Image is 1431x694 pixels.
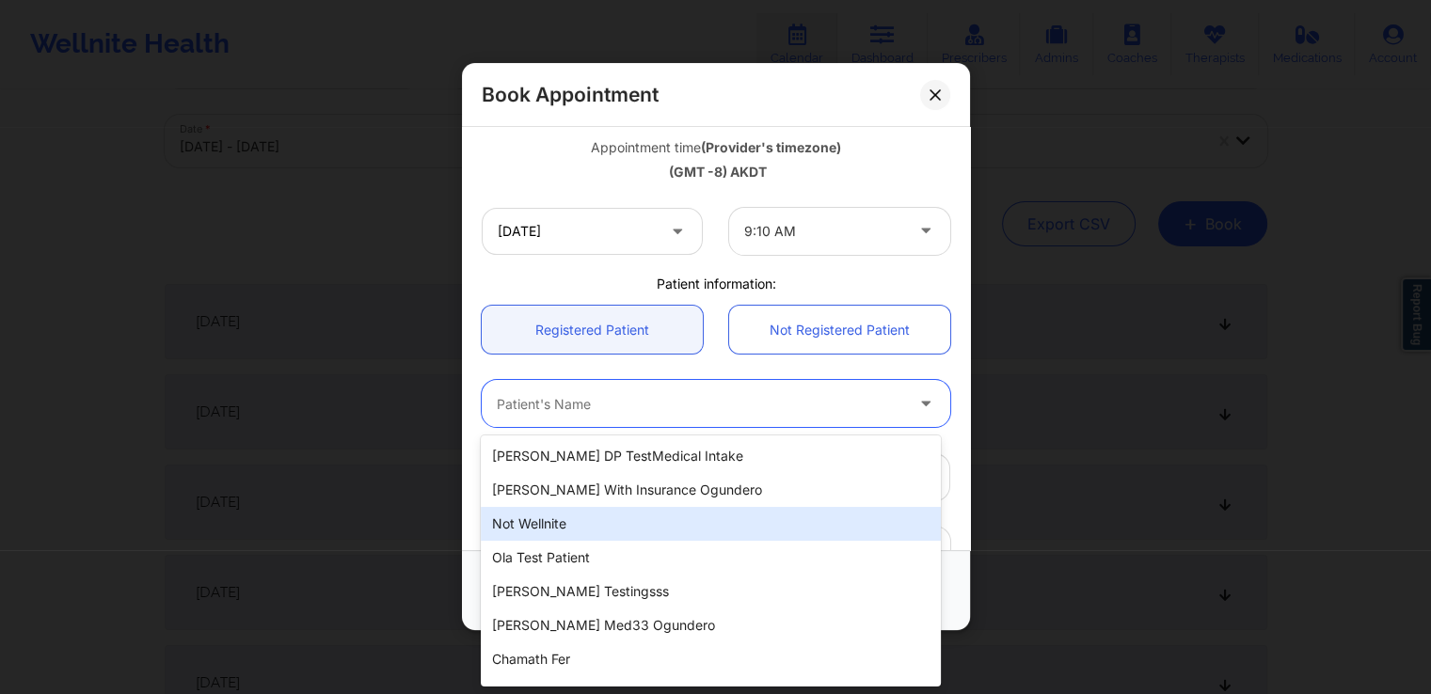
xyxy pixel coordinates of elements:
[469,275,963,293] div: Patient information:
[481,575,940,608] div: [PERSON_NAME] Testingsss
[482,163,950,181] div: (GMT -8) AKDT
[729,307,950,355] a: Not Registered Patient
[481,473,940,507] div: [PERSON_NAME] With Insurance Ogundero
[744,208,903,255] div: 9:10 AM
[482,454,950,502] input: Patient's Email
[481,541,940,575] div: Ola test patient
[482,307,703,355] a: Registered Patient
[481,608,940,642] div: [PERSON_NAME] Med33 Ogundero
[701,139,841,155] b: (Provider's timezone)
[481,439,940,473] div: [PERSON_NAME] DP TestMedical Intake
[481,642,940,676] div: Chamath fer
[481,507,940,541] div: Not Wellnite
[482,138,950,157] div: Appointment time
[482,208,703,255] input: MM/DD/YYYY
[482,82,659,107] h2: Book Appointment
